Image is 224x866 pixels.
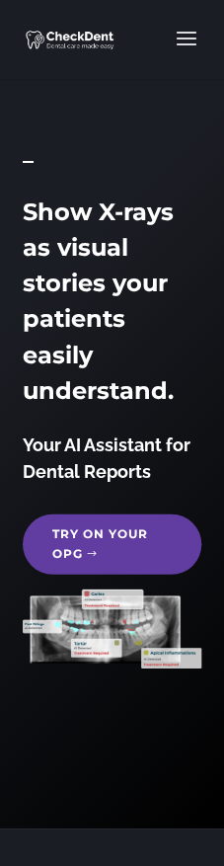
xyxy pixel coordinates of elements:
span: Your AI Assistant for Dental Reports [23,433,190,481]
a: Try on your OPG [23,513,202,574]
img: X_Ray_annotated [23,589,202,668]
h2: Show X-rays as visual stories your patients easily understand. [23,195,202,418]
img: CheckDent AI [26,29,115,51]
span: _ [23,140,34,167]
